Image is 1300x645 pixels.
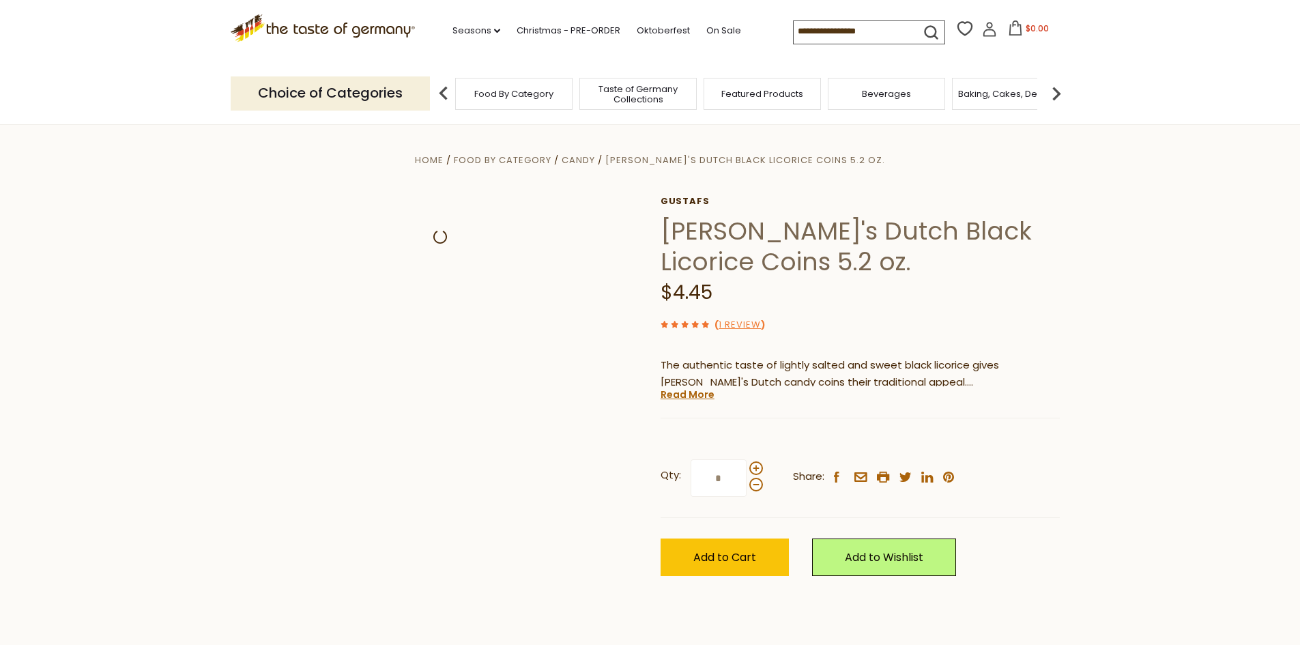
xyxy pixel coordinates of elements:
[693,549,756,565] span: Add to Cart
[605,154,885,167] a: [PERSON_NAME]'s Dutch Black Licorice Coins 5.2 oz.
[812,539,956,576] a: Add to Wishlist
[714,318,765,331] span: ( )
[1026,23,1049,34] span: $0.00
[661,467,681,484] strong: Qty:
[430,80,457,107] img: previous arrow
[661,216,1060,277] h1: [PERSON_NAME]'s Dutch Black Licorice Coins 5.2 oz.
[958,89,1064,99] a: Baking, Cakes, Desserts
[706,23,741,38] a: On Sale
[517,23,620,38] a: Christmas - PRE-ORDER
[793,468,824,485] span: Share:
[1043,80,1070,107] img: next arrow
[661,539,789,576] button: Add to Cart
[719,318,761,332] a: 1 Review
[474,89,553,99] a: Food By Category
[454,154,551,167] a: Food By Category
[452,23,500,38] a: Seasons
[862,89,911,99] a: Beverages
[1000,20,1058,41] button: $0.00
[415,154,444,167] a: Home
[661,358,999,389] span: The authentic taste of lightly salted and sweet black licorice gives [PERSON_NAME]'s Dutch candy ...
[661,196,1060,207] a: Gustafs
[721,89,803,99] a: Featured Products
[583,84,693,104] a: Taste of Germany Collections
[562,154,595,167] a: Candy
[691,459,747,497] input: Qty:
[231,76,430,110] p: Choice of Categories
[637,23,690,38] a: Oktoberfest
[661,388,714,401] a: Read More
[661,279,712,306] span: $4.45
